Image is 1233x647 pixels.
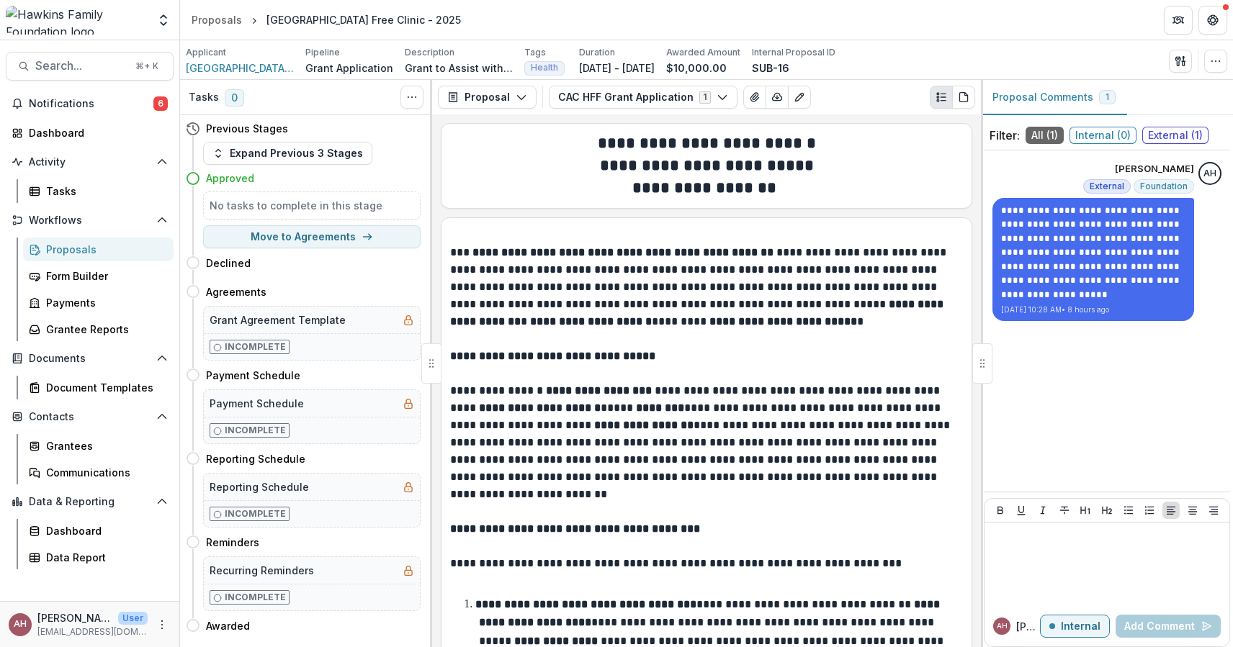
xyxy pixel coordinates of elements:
span: Foundation [1140,181,1188,191]
button: More [153,616,171,633]
div: Document Templates [46,380,162,395]
button: Italicize [1034,502,1052,519]
button: Proposal Comments [981,80,1127,115]
div: Grantee Reports [46,322,162,337]
h4: Reminders [206,535,259,550]
button: Open Documents [6,347,174,370]
p: Incomplete [225,591,286,604]
a: Dashboard [6,121,174,145]
p: User [118,612,148,625]
button: Proposal [438,86,537,109]
div: ⌘ + K [133,58,161,74]
p: Internal [1061,620,1100,633]
button: Heading 1 [1077,502,1094,519]
span: Contacts [29,411,151,423]
p: Duration [579,46,615,59]
button: Expand Previous 3 Stages [203,142,372,165]
button: Open Workflows [6,209,174,232]
div: Proposals [192,12,242,27]
p: [DATE] - [DATE] [579,60,655,76]
span: All ( 1 ) [1026,127,1064,144]
button: Align Center [1184,502,1201,519]
p: Tags [524,46,546,59]
span: Health [531,63,558,73]
p: Awarded Amount [666,46,740,59]
button: PDF view [952,86,975,109]
a: Payments [23,291,174,315]
a: Proposals [23,237,174,261]
span: Notifications [29,98,153,110]
span: Documents [29,353,151,365]
span: 0 [225,89,244,107]
button: Add Comment [1116,615,1221,638]
p: [PERSON_NAME] [37,610,112,625]
a: Tasks [23,179,174,203]
button: Partners [1164,6,1193,35]
button: Toggle View Cancelled Tasks [400,86,423,109]
div: Form Builder [46,268,162,284]
button: Internal [1040,615,1110,638]
button: Ordered List [1141,502,1158,519]
a: Data Report [23,546,174,569]
h5: Reporting Schedule [210,479,309,494]
img: Hawkins Family Foundation logo [6,6,148,35]
a: [GEOGRAPHIC_DATA] Free Clinic [186,60,294,76]
button: Get Help [1198,6,1227,35]
p: Grant Application [305,60,393,76]
div: [GEOGRAPHIC_DATA] Free Clinic - 2025 [266,12,461,27]
p: Grant to Assist with Van of choice from any seller [405,60,513,76]
h4: Approved [206,171,254,186]
div: Tasks [46,184,162,199]
h4: Reporting Schedule [206,451,305,466]
p: Description [405,46,454,59]
span: Data & Reporting [29,496,151,508]
h4: Declined [206,255,251,271]
nav: breadcrumb [186,9,467,30]
button: Open Activity [6,150,174,173]
button: Notifications6 [6,92,174,115]
p: SUB-16 [752,60,789,76]
div: Grantees [46,438,162,453]
h5: Payment Schedule [210,396,304,411]
button: Plaintext view [930,86,953,109]
button: Search... [6,52,174,81]
a: Dashboard [23,519,174,543]
div: Proposals [46,242,162,257]
button: Move to Agreements [203,225,421,248]
button: Underline [1013,502,1030,519]
button: Open Data & Reporting [6,490,174,513]
a: Document Templates [23,376,174,399]
button: View Attached Files [743,86,766,109]
h4: Agreements [206,284,266,299]
p: Applicant [186,46,226,59]
span: Internal ( 0 ) [1070,127,1136,144]
p: [PERSON_NAME] [1016,619,1040,634]
div: Communications [46,465,162,480]
h5: No tasks to complete in this stage [210,198,414,213]
div: Data Report [46,550,162,565]
a: Grantee Reports [23,317,174,341]
h5: Recurring Reminders [210,563,314,578]
span: External [1090,181,1124,191]
div: Angela Hawkins [997,623,1008,630]
h5: Grant Agreement Template [210,312,346,327]
p: [DATE] 10:28 AM • 8 hours ago [1001,304,1185,315]
div: Dashboard [46,523,162,538]
button: Open Contacts [6,405,174,428]
a: Communications [23,461,174,484]
div: Payments [46,295,162,310]
span: Search... [35,59,127,73]
button: Align Right [1205,502,1222,519]
span: Workflows [29,214,151,227]
div: Dashboard [29,125,162,140]
button: Edit as form [788,86,811,109]
p: Incomplete [225,424,286,437]
a: Form Builder [23,264,174,288]
a: Proposals [186,9,248,30]
span: 1 [1106,92,1109,102]
h3: Tasks [189,91,219,104]
div: Angela Hawkins [1203,169,1216,178]
p: $10,000.00 [666,60,727,76]
button: Open entity switcher [153,6,174,35]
